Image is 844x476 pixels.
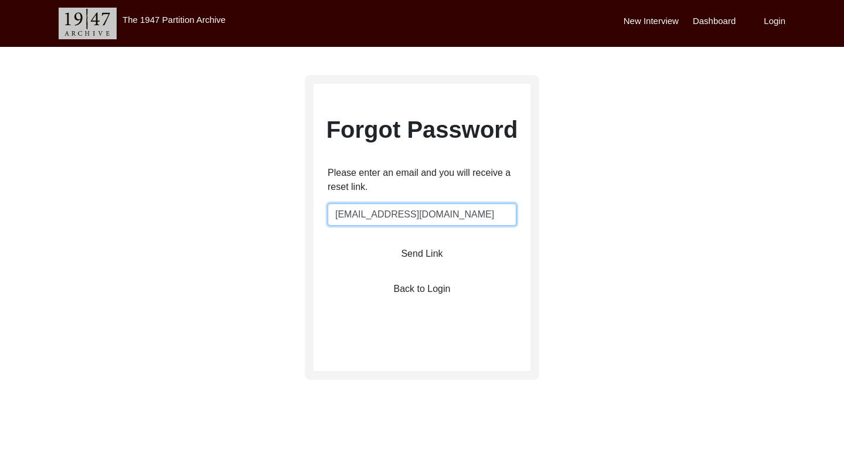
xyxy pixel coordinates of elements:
label: Forgot Password [326,112,518,147]
label: The 1947 Partition Archive [122,15,226,25]
label: Back to Login [394,282,451,296]
label: Login [764,15,785,28]
img: header-logo.png [59,8,117,39]
label: New Interview [624,15,679,28]
label: Dashboard [693,15,736,28]
p: Please enter an email and you will receive a reset link. [328,166,516,194]
button: Send Link [387,240,457,268]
